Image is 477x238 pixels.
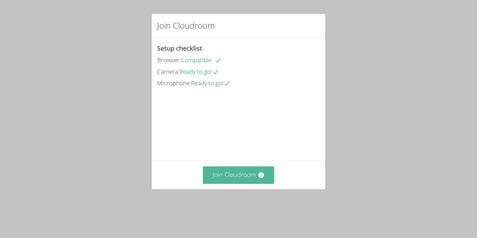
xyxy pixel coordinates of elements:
span: Setup checklist [157,44,202,52]
span: Ready to go! [191,79,230,87]
h2: Join Cloudroom [157,19,215,32]
button: Join Cloudroom [203,166,274,183]
span: Camera: [157,67,179,75]
span: Ready to go! [179,67,219,75]
span: Browser: [157,56,181,64]
span: Microphone: [157,79,191,87]
span: Compatible [181,56,221,64]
